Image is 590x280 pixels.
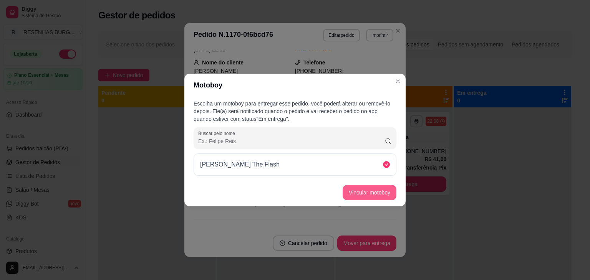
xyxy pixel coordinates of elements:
header: Motoboy [184,74,406,97]
p: [PERSON_NAME] The Flash [200,160,280,169]
label: Buscar pelo nome [198,130,238,137]
input: Buscar pelo nome [198,137,384,145]
p: Escolha um motoboy para entregar esse pedido, você poderá alterar ou removê-lo depois. Ele(a) ser... [194,100,396,123]
button: Vincular motoboy [343,185,396,200]
button: Close [392,75,404,87]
